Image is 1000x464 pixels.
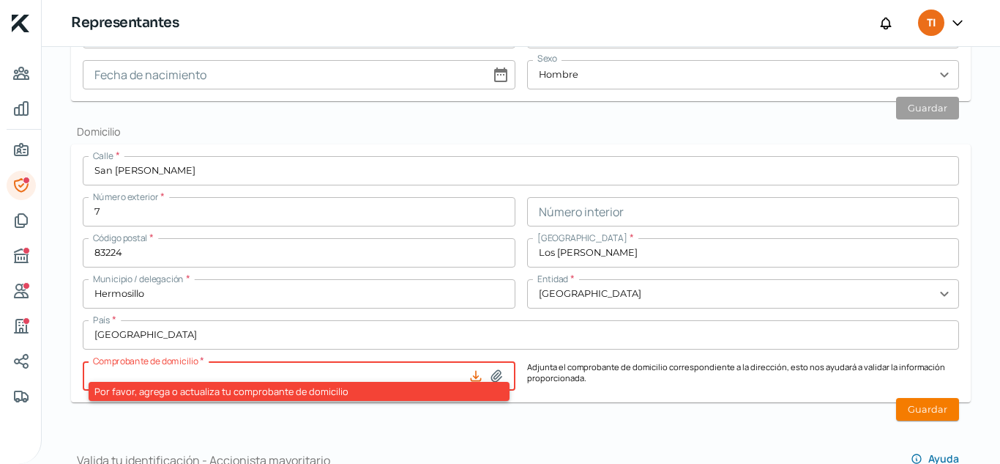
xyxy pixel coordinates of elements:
[527,361,960,391] p: Adjunta el comprobante de domicilio correspondiente a la dirección, esto nos ayudará a validar la...
[7,276,36,306] a: Referencias
[93,355,198,367] span: Comprobante de domicilio
[93,314,110,326] span: País
[71,12,179,34] h1: Representantes
[89,382,510,401] div: Por favor, agrega o actualiza tu comprobante de domicilio
[7,59,36,88] a: Pago a proveedores
[7,136,36,165] a: Información general
[93,273,184,285] span: Municipio / delegación
[93,232,147,244] span: Código postal
[7,241,36,270] a: Buró de crédito
[93,191,158,203] span: Número exterior
[7,94,36,123] a: Mis finanzas
[7,382,36,411] a: Colateral
[896,398,959,421] button: Guardar
[7,206,36,235] a: Documentos
[537,273,568,285] span: Entidad
[927,15,936,32] span: TI
[93,150,113,162] span: Calle
[7,312,36,341] a: Industria
[7,171,36,200] a: Representantes
[537,52,557,65] span: Sexo
[896,97,959,119] button: Guardar
[7,347,36,376] a: Redes sociales
[71,125,971,139] h2: Domicilio
[928,454,959,464] span: Ayuda
[537,232,627,244] span: [GEOGRAPHIC_DATA]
